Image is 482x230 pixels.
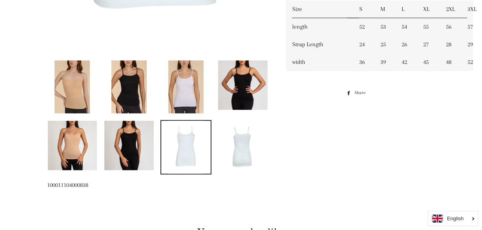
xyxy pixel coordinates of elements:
[395,53,417,71] td: 42
[374,18,395,36] td: 53
[47,181,88,188] span: 100011104000838
[461,18,473,36] td: 57
[353,0,374,18] td: S
[48,121,97,170] img: Load image into Gallery viewer, Womens&#39; 100% Cotton Cami Vest
[395,0,417,18] td: L
[440,0,461,18] td: 2XL
[218,60,267,110] img: Load image into Gallery viewer, Womens&#39; 100% Cotton Cami Vest
[417,18,440,36] td: 55
[417,36,440,53] td: 27
[440,53,461,71] td: 48
[286,36,353,53] td: Strap Length
[374,53,395,71] td: 39
[104,121,154,170] img: Load image into Gallery viewer, Womens&#39; 100% Cotton Cami Vest
[417,53,440,71] td: 45
[286,18,353,36] td: length
[432,214,474,223] a: English
[225,121,260,174] img: Load image into Gallery viewer, Back View
[111,60,147,113] img: Load image into Gallery viewer, Womens&#39; 100% Cotton Cami Vest
[395,36,417,53] td: 26
[168,121,204,174] img: Load image into Gallery viewer, Front View
[353,36,374,53] td: 24
[417,0,440,18] td: XL
[440,18,461,36] td: 56
[286,53,353,71] td: width
[354,89,369,97] span: Share
[395,18,417,36] td: 54
[461,0,473,18] td: 3XL
[461,53,473,71] td: 52
[461,36,473,53] td: 29
[374,36,395,53] td: 25
[286,0,353,18] td: Size
[374,0,395,18] td: M
[353,18,374,36] td: 52
[168,60,204,113] img: Load image into Gallery viewer, Womens&#39; 100% Cotton Cami Vest
[447,216,464,221] i: English
[353,53,374,71] td: 36
[440,36,461,53] td: 28
[55,60,90,113] img: Load image into Gallery viewer, Womens&#39; 100% Cotton Cami Vest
